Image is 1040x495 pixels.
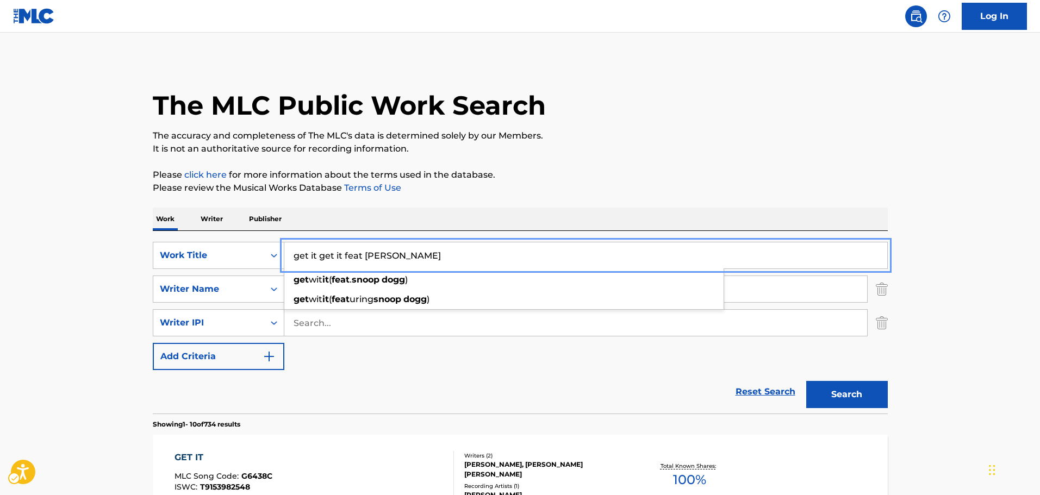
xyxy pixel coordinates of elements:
span: ) [405,274,408,285]
a: Log In [962,3,1027,30]
div: Drag [989,454,995,486]
p: Please for more information about the terms used in the database. [153,168,888,181]
h1: The MLC Public Work Search [153,89,546,122]
strong: snoop [373,294,401,304]
div: Writer Name [160,283,258,296]
a: Reset Search [730,380,801,404]
div: [PERSON_NAME], [PERSON_NAME] [PERSON_NAME] [464,460,628,479]
iframe: Hubspot Iframe [986,443,1040,495]
p: It is not an authoritative source for recording information. [153,142,888,155]
button: Search [806,381,888,408]
div: On [264,242,284,268]
p: Total Known Shares: [661,462,719,470]
span: 100 % [673,470,706,490]
strong: snoop [352,274,379,285]
span: wit [309,274,322,285]
strong: get [294,274,309,285]
img: Delete Criterion [876,309,888,336]
span: wit [309,294,322,304]
img: 9d2ae6d4665cec9f34b9.svg [263,350,276,363]
strong: dogg [403,294,427,304]
strong: it [322,274,329,285]
strong: it [322,294,329,304]
span: . [350,274,352,285]
p: Work [153,208,178,230]
input: Search... [284,310,867,336]
button: Add Criteria [153,343,284,370]
strong: feat [332,274,350,285]
a: click here [184,170,227,180]
div: Work Title [160,249,258,262]
span: G6438C [241,471,272,481]
a: Terms of Use [342,183,401,193]
div: GET IT [175,451,272,464]
img: search [910,10,923,23]
strong: feat [332,294,350,304]
strong: dogg [382,274,405,285]
p: Publisher [246,208,285,230]
span: uring [350,294,373,304]
strong: get [294,294,309,304]
input: Search... [284,242,887,268]
span: MLC Song Code : [175,471,241,481]
div: Writers ( 2 ) [464,452,628,460]
img: Delete Criterion [876,275,888,303]
span: ISWC : [175,482,200,492]
p: The accuracy and completeness of The MLC's data is determined solely by our Members. [153,129,888,142]
div: Chat Widget [986,443,1040,495]
span: ( [329,294,332,304]
span: ) [427,294,429,304]
p: Writer [197,208,226,230]
img: help [938,10,951,23]
p: Showing 1 - 10 of 734 results [153,419,240,429]
form: Search Form [153,242,888,413]
div: Recording Artists ( 1 ) [464,482,628,490]
span: T9153982548 [200,482,250,492]
div: Writer IPI [160,316,258,329]
p: Please review the Musical Works Database [153,181,888,195]
span: ( [329,274,332,285]
img: MLC Logo [13,8,55,24]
